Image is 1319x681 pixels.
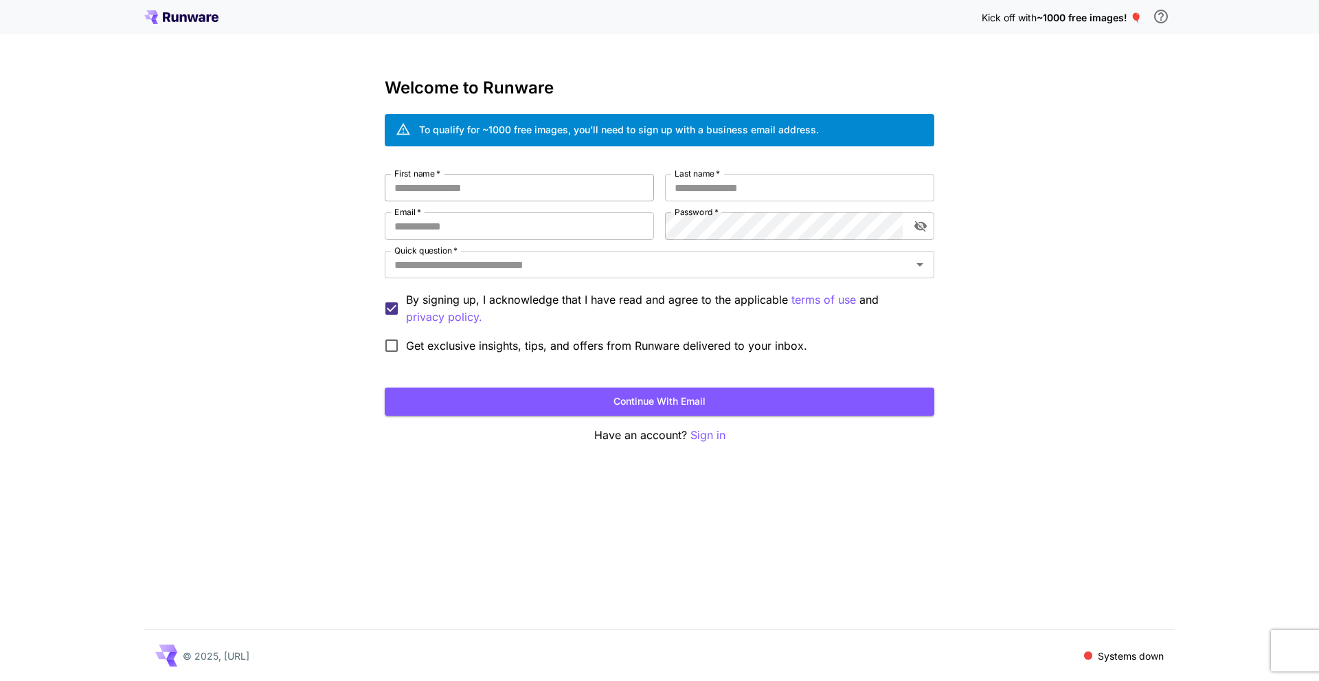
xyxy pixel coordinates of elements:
p: By signing up, I acknowledge that I have read and agree to the applicable and [406,291,923,326]
button: toggle password visibility [908,214,933,238]
button: Sign in [690,427,725,444]
p: © 2025, [URL] [183,649,249,663]
div: To qualify for ~1000 free images, you’ll need to sign up with a business email address. [419,122,819,137]
label: First name [394,168,440,179]
label: Password [675,206,719,218]
button: In order to qualify for free credit, you need to sign up with a business email address and click ... [1147,3,1175,30]
p: terms of use [791,291,856,309]
label: Last name [675,168,720,179]
span: Get exclusive insights, tips, and offers from Runware delivered to your inbox. [406,337,807,354]
button: Continue with email [385,388,934,416]
p: Have an account? [385,427,934,444]
button: Open [910,255,929,274]
span: ~1000 free images! 🎈 [1037,12,1142,23]
label: Quick question [394,245,458,256]
p: privacy policy. [406,309,482,326]
p: Systems down [1098,649,1164,663]
button: By signing up, I acknowledge that I have read and agree to the applicable terms of use and [406,309,482,326]
h3: Welcome to Runware [385,78,934,98]
label: Email [394,206,421,218]
span: Kick off with [982,12,1037,23]
button: By signing up, I acknowledge that I have read and agree to the applicable and privacy policy. [791,291,856,309]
